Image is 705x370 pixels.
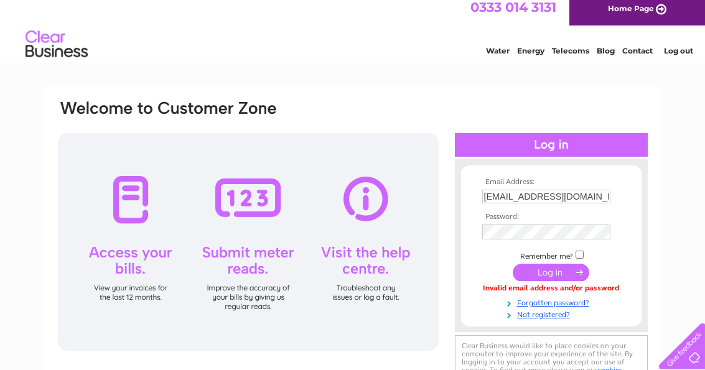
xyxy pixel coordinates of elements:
input: Submit [513,264,589,282]
a: Telecoms [552,53,589,62]
div: Invalid email address and/or password [482,285,620,294]
a: Forgotten password? [482,297,623,308]
a: Contact [622,53,653,62]
a: 0333 014 3131 [470,6,556,22]
a: Blog [597,53,615,62]
a: Not registered? [482,308,623,320]
a: Energy [517,53,544,62]
th: Password: [479,213,623,222]
th: Email Address: [479,178,623,187]
a: Water [486,53,510,62]
a: Log out [664,53,693,62]
img: logo.png [25,32,88,70]
td: Remember me? [479,249,623,262]
div: Clear Business is a trading name of Verastar Limited (registered in [GEOGRAPHIC_DATA] No. 3667643... [59,7,647,60]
